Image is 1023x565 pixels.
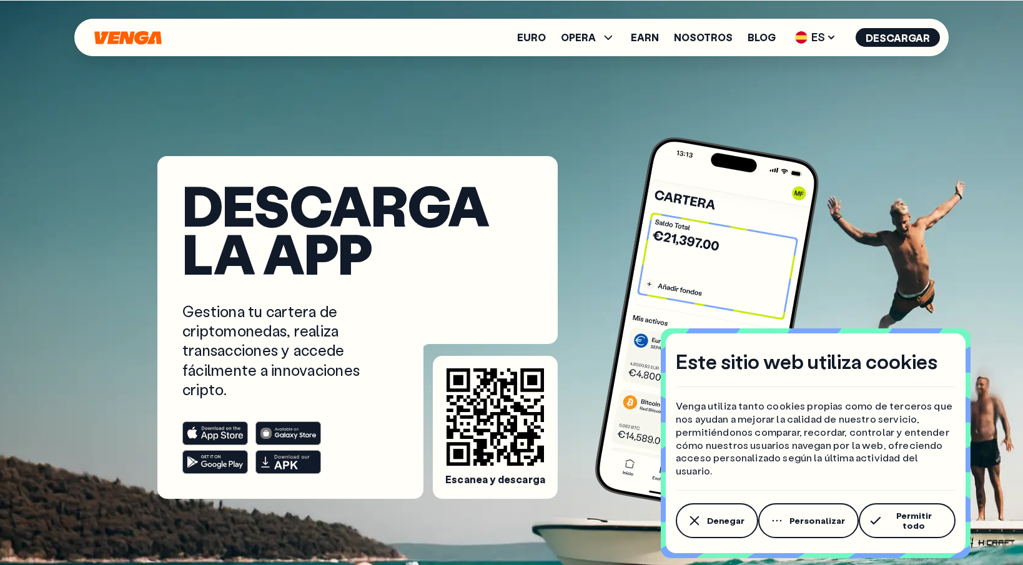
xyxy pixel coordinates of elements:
h1: Descarga la app [182,181,533,277]
span: OPERA [561,30,616,45]
span: OPERA [561,32,596,42]
img: phone [591,133,823,519]
h4: Este sitio web utiliza cookies [676,348,937,375]
span: Escanea y descarga [445,473,545,486]
button: Permitir todo [859,503,956,538]
span: Denegar [707,516,744,526]
a: Nosotros [674,32,733,42]
svg: Inicio [93,31,163,45]
img: flag-es [795,31,808,44]
p: Gestiona tu cartera de criptomonedas, realiza transacciones y accede fácilmente a innovaciones cr... [182,302,387,399]
a: Earn [631,32,659,42]
a: Euro [517,32,546,42]
button: Descargar [856,28,940,47]
span: Personalizar [789,516,845,526]
a: Blog [748,32,776,42]
button: Denegar [676,503,758,538]
span: ES [791,27,841,47]
p: Venga utiliza tanto cookies propias como de terceros que nos ayudan a mejorar la calidad de nuest... [676,400,956,478]
span: Permitir todo [886,511,942,531]
button: Personalizar [758,503,859,538]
